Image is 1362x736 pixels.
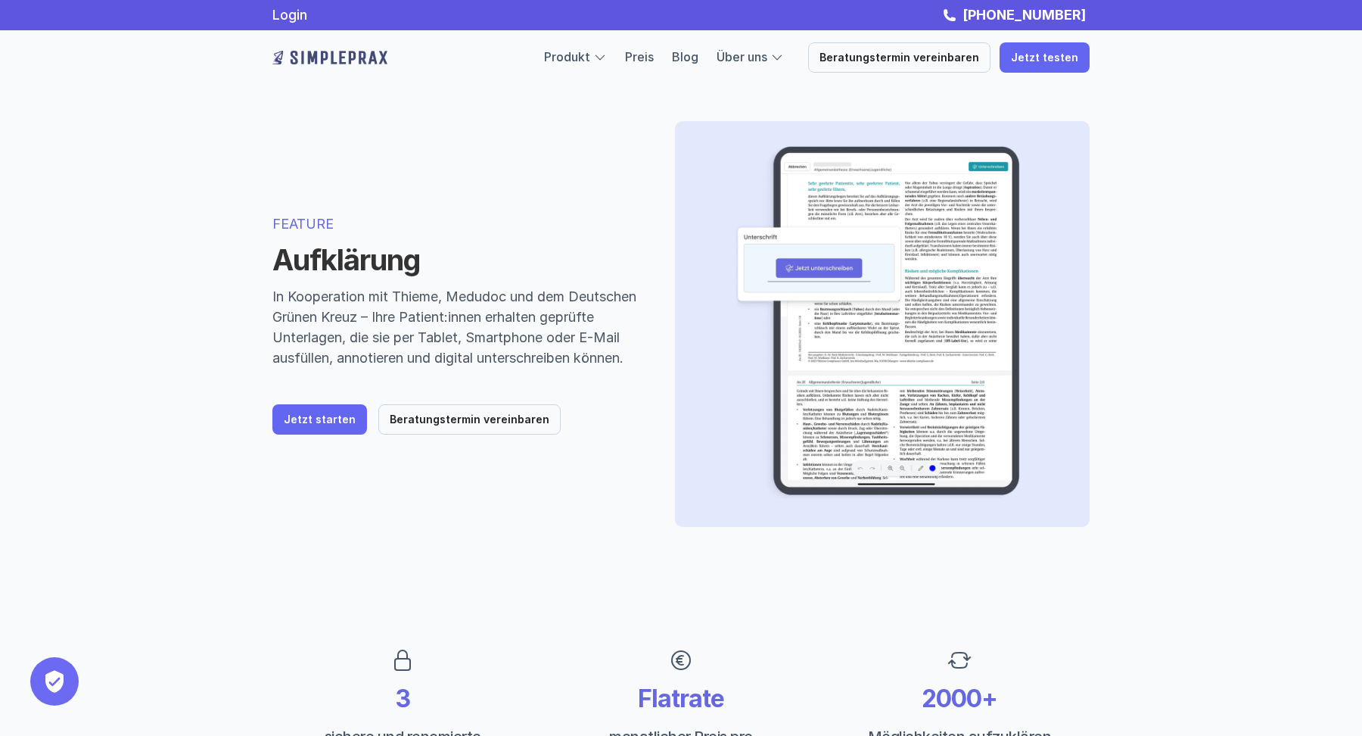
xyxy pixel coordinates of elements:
[808,42,990,73] a: Beratungstermin vereinbaren
[625,49,654,64] a: Preis
[860,685,1059,713] p: 2000+
[717,49,767,64] a: Über uns
[272,404,367,435] a: Jetzt starten
[1011,51,1078,64] p: Jetzt testen
[699,145,1055,503] img: Beispielbild eienes Aufklärungsdokuments und einer digitalen Unterschrift
[272,7,307,23] a: Login
[962,7,1086,23] strong: [PHONE_NUMBER]
[303,685,502,713] p: 3
[272,286,639,368] p: In Kooperation mit Thieme, Medudoc und dem Deutschen Grünen Kreuz – Ihre Patient:innen erhalten g...
[378,404,561,435] a: Beratungstermin vereinbaren
[272,214,639,234] p: FEATURE
[544,49,590,64] a: Produkt
[284,413,356,426] p: Jetzt starten
[390,413,549,426] p: Beratungstermin vereinbaren
[272,243,639,278] h1: Aufklärung
[959,7,1090,23] a: [PHONE_NUMBER]
[672,49,698,64] a: Blog
[581,685,781,713] p: Flatrate
[1000,42,1090,73] a: Jetzt testen
[819,51,979,64] p: Beratungstermin vereinbaren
